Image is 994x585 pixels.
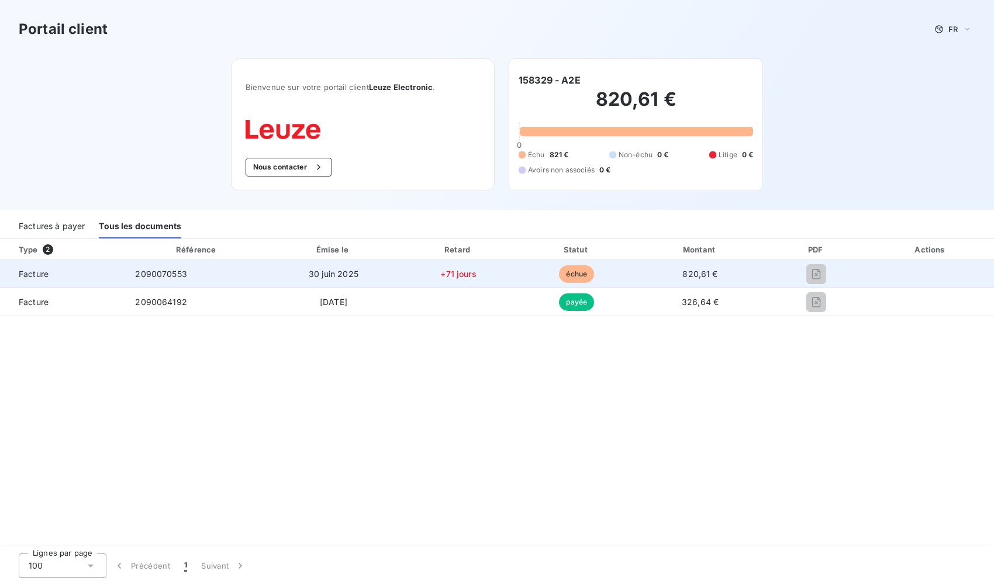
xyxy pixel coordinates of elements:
h2: 820,61 € [519,88,753,123]
span: 100 [29,560,43,572]
div: Statut [520,244,633,255]
span: Leuze Electronic [369,82,433,92]
span: Facture [9,296,116,308]
span: Échu [528,150,545,160]
div: Émise le [271,244,396,255]
span: 821 € [550,150,569,160]
span: payée [559,293,594,311]
span: échue [559,265,594,283]
div: Référence [176,245,216,254]
div: Type [12,244,123,255]
h6: 158329 - A2E [519,73,581,87]
button: Précédent [106,553,177,578]
span: [DATE] [320,297,347,307]
h3: Portail client [19,19,108,40]
span: 0 € [742,150,753,160]
span: 2 [43,244,53,255]
div: Montant [637,244,762,255]
span: 820,61 € [682,269,717,279]
span: 1 [184,560,187,572]
span: 0 [517,140,522,150]
span: Litige [719,150,737,160]
div: Tous les documents [99,214,181,238]
div: Factures à payer [19,214,85,238]
img: Company logo [246,120,320,139]
span: FR [948,25,958,34]
span: 2090070553 [135,269,187,279]
button: Nous contacter [246,158,332,176]
span: Non-échu [619,150,653,160]
div: Actions [870,244,992,255]
span: Facture [9,268,116,280]
span: 0 € [599,165,610,175]
span: Bienvenue sur votre portail client . [246,82,480,92]
div: PDF [768,244,865,255]
button: 1 [177,553,194,578]
span: 30 juin 2025 [309,269,358,279]
span: Avoirs non associés [528,165,595,175]
span: +71 jours [440,269,476,279]
span: 2090064192 [135,297,187,307]
span: 0 € [657,150,668,160]
button: Suivant [194,553,253,578]
div: Retard [401,244,516,255]
span: 326,64 € [682,297,719,307]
